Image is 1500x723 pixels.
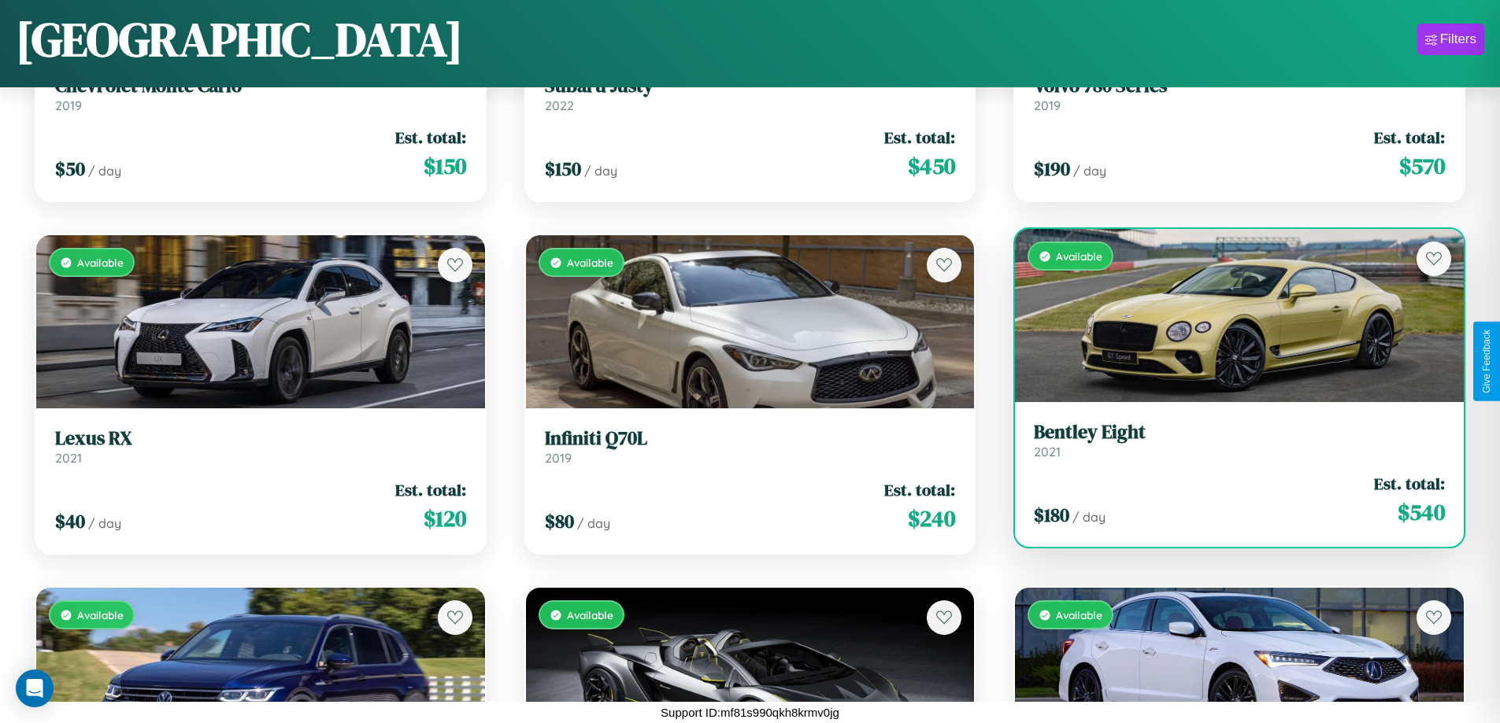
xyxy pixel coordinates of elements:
a: Lexus RX2021 [55,427,466,466]
span: Est. total: [395,478,466,501]
h1: [GEOGRAPHIC_DATA] [16,7,463,72]
a: Chevrolet Monte Carlo2019 [55,75,466,113]
span: Available [77,608,124,622]
span: Available [567,256,613,269]
span: Est. total: [884,478,955,501]
div: Filters [1440,31,1476,47]
span: $ 450 [908,150,955,182]
span: 2019 [55,98,82,113]
span: $ 80 [545,508,574,534]
span: $ 120 [424,503,466,534]
span: 2022 [545,98,574,113]
span: 2019 [1034,98,1061,113]
span: $ 150 [545,156,581,182]
span: / day [1072,509,1106,525]
span: / day [88,163,121,179]
span: $ 240 [908,503,955,534]
a: Bentley Eight2021 [1034,421,1445,459]
span: / day [584,163,617,179]
div: Open Intercom Messenger [16,670,54,707]
span: Available [77,256,124,269]
span: / day [1073,163,1106,179]
h3: Lexus RX [55,427,466,450]
span: / day [577,515,610,531]
h3: Infiniti Q70L [545,427,956,450]
span: Est. total: [1374,472,1445,495]
span: 2021 [1034,444,1061,459]
span: 2021 [55,450,82,466]
a: Infiniti Q70L2019 [545,427,956,466]
span: $ 540 [1398,496,1445,528]
div: Give Feedback [1481,330,1492,393]
span: Est. total: [884,126,955,149]
span: 2019 [545,450,572,466]
p: Support ID: mf81s990qkh8krmv0jg [661,702,839,723]
span: $ 40 [55,508,85,534]
span: $ 190 [1034,156,1070,182]
span: / day [88,515,121,531]
span: $ 150 [424,150,466,182]
span: Available [567,608,613,622]
span: Est. total: [395,126,466,149]
h3: Bentley Eight [1034,421,1445,444]
span: Est. total: [1374,126,1445,149]
span: $ 180 [1034,502,1069,528]
button: Filters [1417,24,1484,55]
span: Available [1056,608,1102,622]
a: Subaru Justy2022 [545,75,956,113]
span: $ 570 [1399,150,1445,182]
a: Volvo 780 Series2019 [1034,75,1445,113]
span: Available [1056,249,1102,263]
span: $ 50 [55,156,85,182]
